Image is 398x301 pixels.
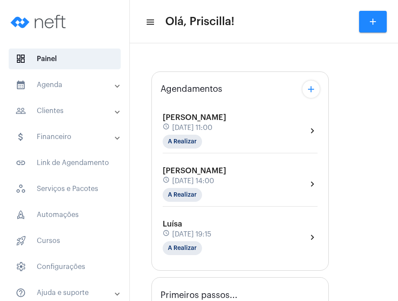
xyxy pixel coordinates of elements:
[7,4,72,39] img: logo-neft-novo-2.png
[9,178,121,199] span: Serviços e Pacotes
[163,167,226,175] span: [PERSON_NAME]
[163,176,170,186] mat-icon: schedule
[307,179,318,189] mat-icon: chevron_right
[16,80,116,90] mat-panel-title: Agenda
[16,236,26,246] span: sidenav icon
[9,256,121,277] span: Configurações
[172,177,214,185] span: [DATE] 14:00
[16,158,26,168] mat-icon: sidenav icon
[145,17,154,27] mat-icon: sidenav icon
[307,126,318,136] mat-icon: chevron_right
[9,152,121,173] span: Link de Agendamento
[172,124,212,132] span: [DATE] 11:00
[16,288,116,298] mat-panel-title: Ajuda e suporte
[5,126,129,147] mat-expansion-panel-header: sidenav iconFinanceiro
[160,84,222,94] span: Agendamentos
[5,100,129,121] mat-expansion-panel-header: sidenav iconClientes
[16,262,26,272] span: sidenav icon
[163,188,202,202] mat-chip: A Realizar
[16,184,26,194] span: sidenav icon
[163,241,202,255] mat-chip: A Realizar
[16,106,26,116] mat-icon: sidenav icon
[163,135,202,149] mat-chip: A Realizar
[16,54,26,64] span: sidenav icon
[16,80,26,90] mat-icon: sidenav icon
[306,84,316,94] mat-icon: add
[163,113,226,121] span: [PERSON_NAME]
[16,210,26,220] span: sidenav icon
[368,16,378,27] mat-icon: add
[165,15,234,29] span: Olá, Priscilla!
[9,49,121,69] span: Painel
[163,220,182,228] span: Luísa
[160,291,238,300] span: Primeiros passos...
[307,232,318,243] mat-icon: chevron_right
[172,230,211,238] span: [DATE] 19:15
[16,132,26,142] mat-icon: sidenav icon
[5,74,129,95] mat-expansion-panel-header: sidenav iconAgenda
[9,204,121,225] span: Automações
[163,230,170,239] mat-icon: schedule
[163,123,170,133] mat-icon: schedule
[16,106,116,116] mat-panel-title: Clientes
[9,230,121,251] span: Cursos
[16,132,116,142] mat-panel-title: Financeiro
[16,288,26,298] mat-icon: sidenav icon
